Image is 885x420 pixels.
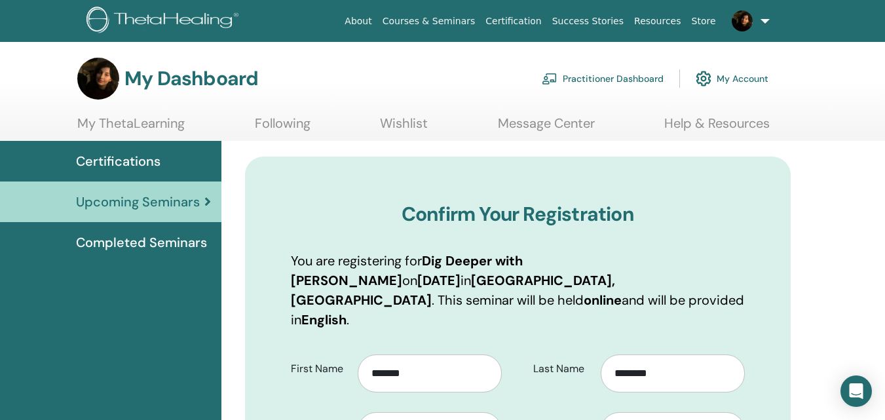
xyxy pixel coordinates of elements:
img: chalkboard-teacher.svg [542,73,557,85]
h3: Confirm Your Registration [291,202,745,226]
p: You are registering for on in . This seminar will be held and will be provided in . [291,251,745,330]
b: [DATE] [417,272,461,289]
a: Courses & Seminars [377,9,481,33]
b: online [584,292,622,309]
span: Completed Seminars [76,233,207,252]
a: Success Stories [547,9,629,33]
a: Message Center [498,115,595,141]
div: Open Intercom Messenger [840,375,872,407]
h3: My Dashboard [124,67,258,90]
label: Last Name [523,356,601,381]
img: default.jpg [77,58,119,100]
img: default.jpg [732,10,753,31]
a: Following [255,115,311,141]
a: Resources [629,9,687,33]
img: logo.png [86,7,243,36]
a: Wishlist [380,115,428,141]
a: Help & Resources [664,115,770,141]
span: Certifications [76,151,160,171]
a: Practitioner Dashboard [542,64,664,93]
a: Store [687,9,721,33]
a: About [339,9,377,33]
img: cog.svg [696,67,711,90]
a: My Account [696,64,768,93]
span: Upcoming Seminars [76,192,200,212]
b: English [301,311,347,328]
a: My ThetaLearning [77,115,185,141]
label: First Name [281,356,358,381]
a: Certification [480,9,546,33]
